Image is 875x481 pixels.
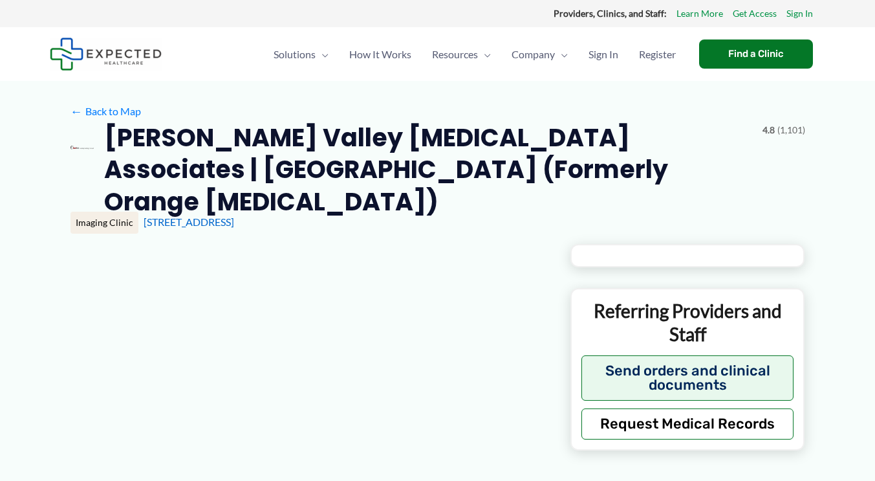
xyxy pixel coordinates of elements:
h2: [PERSON_NAME] Valley [MEDICAL_DATA] Associates | [GEOGRAPHIC_DATA] (Formerly Orange [MEDICAL_DATA]) [104,122,752,218]
span: Sign In [589,32,618,77]
a: ←Back to Map [70,102,141,121]
nav: Primary Site Navigation [263,32,686,77]
span: Menu Toggle [316,32,329,77]
span: Solutions [274,32,316,77]
img: Expected Healthcare Logo - side, dark font, small [50,38,162,71]
a: Get Access [733,5,777,22]
a: Register [629,32,686,77]
div: Imaging Clinic [70,212,138,234]
p: Referring Providers and Staff [581,299,794,346]
strong: Providers, Clinics, and Staff: [554,8,667,19]
button: Send orders and clinical documents [581,355,794,401]
span: (1,101) [777,122,805,139]
span: Resources [432,32,478,77]
a: Learn More [676,5,723,22]
span: Company [512,32,555,77]
button: Request Medical Records [581,408,794,440]
span: ← [70,105,83,117]
a: CompanyMenu Toggle [501,32,578,77]
a: [STREET_ADDRESS] [144,216,234,228]
span: Menu Toggle [555,32,568,77]
span: Register [639,32,676,77]
span: 4.8 [762,122,775,139]
a: SolutionsMenu Toggle [263,32,339,77]
a: ResourcesMenu Toggle [422,32,501,77]
a: Sign In [786,5,813,22]
span: Menu Toggle [478,32,491,77]
a: Sign In [578,32,629,77]
a: How It Works [339,32,422,77]
a: Find a Clinic [699,39,813,69]
span: How It Works [349,32,411,77]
